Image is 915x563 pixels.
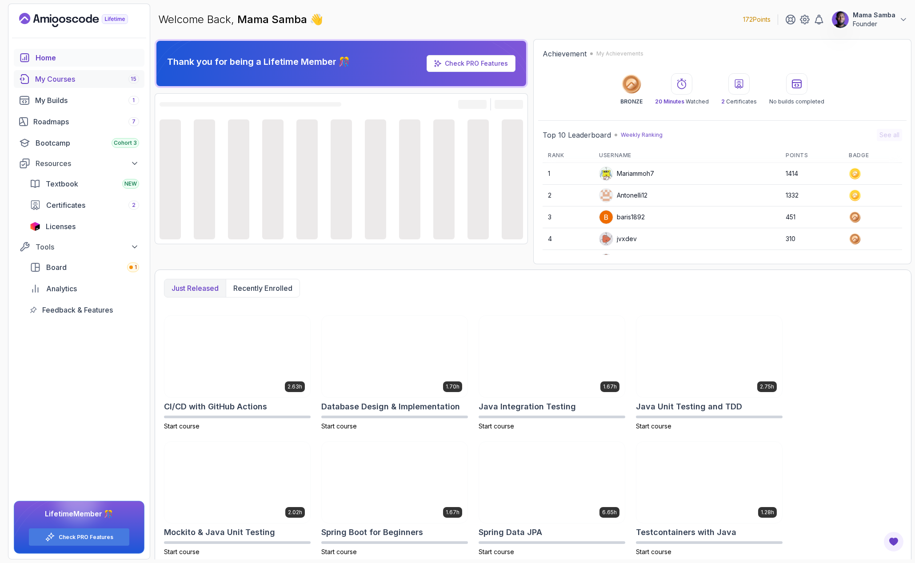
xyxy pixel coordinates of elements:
[14,155,144,171] button: Resources
[780,228,843,250] td: 310
[33,116,139,127] div: Roadmaps
[14,113,144,131] a: roadmaps
[167,56,350,68] p: Thank you for being a Lifetime Member 🎊
[877,129,902,141] button: See all
[636,442,782,523] img: Testcontainers with Java card
[133,97,135,104] span: 1
[853,11,895,20] p: Mama Samba
[543,228,594,250] td: 4
[636,315,783,431] a: Java Unit Testing and TDD card2.75hJava Unit Testing and TDDStart course
[636,400,742,413] h2: Java Unit Testing and TDD
[636,316,782,397] img: Java Unit Testing and TDD card
[479,441,625,557] a: Spring Data JPA card6.65hSpring Data JPAStart course
[132,118,136,125] span: 7
[853,20,895,28] p: Founder
[596,50,643,57] p: My Achievements
[445,59,508,67] a: Check PRO Features
[602,509,617,516] p: 6.65h
[599,210,645,224] div: baris1892
[543,163,594,185] td: 1
[883,531,904,552] button: Open Feedback Button
[599,232,637,246] div: jvxdev
[636,441,783,557] a: Testcontainers with Java card1.28hTestcontainers with JavaStart course
[35,95,139,106] div: My Builds
[599,254,613,267] img: default monster avatar
[321,441,468,557] a: Spring Boot for Beginners card1.67hSpring Boot for BeginnersStart course
[721,98,725,105] span: 2
[46,178,78,189] span: Textbook
[36,52,139,63] div: Home
[599,167,613,180] img: default monster avatar
[59,534,113,541] a: Check PRO Features
[36,138,139,148] div: Bootcamp
[164,316,310,397] img: CI/CD with GitHub Actions card
[46,283,77,294] span: Analytics
[721,98,757,105] p: Certificates
[655,98,684,105] span: 20 Minutes
[14,49,144,67] a: home
[24,280,144,297] a: analytics
[599,188,647,202] div: Antonelli12
[321,526,423,539] h2: Spring Boot for Beginners
[19,13,148,27] a: Landing page
[158,12,323,27] p: Welcome Back,
[132,202,136,209] span: 2
[479,400,576,413] h2: Java Integration Testing
[599,210,613,224] img: user profile image
[164,526,275,539] h2: Mockito & Java Unit Testing
[843,148,902,163] th: Badge
[164,548,200,555] span: Start course
[46,221,76,232] span: Licenses
[226,279,300,297] button: Recently enrolled
[780,185,843,206] td: 1332
[46,200,85,210] span: Certificates
[446,383,459,390] p: 1.70h
[543,206,594,228] td: 3
[769,98,824,105] p: No builds completed
[30,222,40,231] img: jetbrains icon
[543,148,594,163] th: Rank
[24,218,144,235] a: licenses
[24,196,144,214] a: certificates
[832,11,849,28] img: user profile image
[543,185,594,206] td: 2
[479,315,625,431] a: Java Integration Testing card1.67hJava Integration TestingStart course
[479,442,625,523] img: Spring Data JPA card
[288,509,302,516] p: 2.02h
[36,242,139,252] div: Tools
[14,70,144,88] a: courses
[761,509,774,516] p: 1.28h
[14,91,144,109] a: builds
[321,422,357,430] span: Start course
[479,526,542,539] h2: Spring Data JPA
[760,383,774,390] p: 2.75h
[310,12,324,27] span: 👋
[636,422,671,430] span: Start course
[620,98,643,105] p: BRONZE
[427,55,515,72] a: Check PRO Features
[321,400,460,413] h2: Database Design & Implementation
[594,148,780,163] th: Username
[28,528,130,546] button: Check PRO Features
[35,74,139,84] div: My Courses
[14,134,144,152] a: bootcamp
[131,75,137,83] span: 15
[164,442,310,523] img: Mockito & Java Unit Testing card
[114,139,137,147] span: Cohort 3
[831,11,908,28] button: user profile imageMama SambaFounder
[780,163,843,185] td: 1414
[172,283,219,293] p: Just released
[543,48,587,59] h2: Achievement
[543,130,611,140] h2: Top 10 Leaderboard
[135,264,137,271] span: 1
[321,548,357,555] span: Start course
[780,250,843,272] td: 239
[164,441,311,557] a: Mockito & Java Unit Testing card2.02hMockito & Java Unit TestingStart course
[636,526,736,539] h2: Testcontainers with Java
[164,315,311,431] a: CI/CD with GitHub Actions card2.63hCI/CD with GitHub ActionsStart course
[479,548,514,555] span: Start course
[603,383,617,390] p: 1.67h
[322,442,467,523] img: Spring Boot for Beginners card
[780,206,843,228] td: 451
[322,316,467,397] img: Database Design & Implementation card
